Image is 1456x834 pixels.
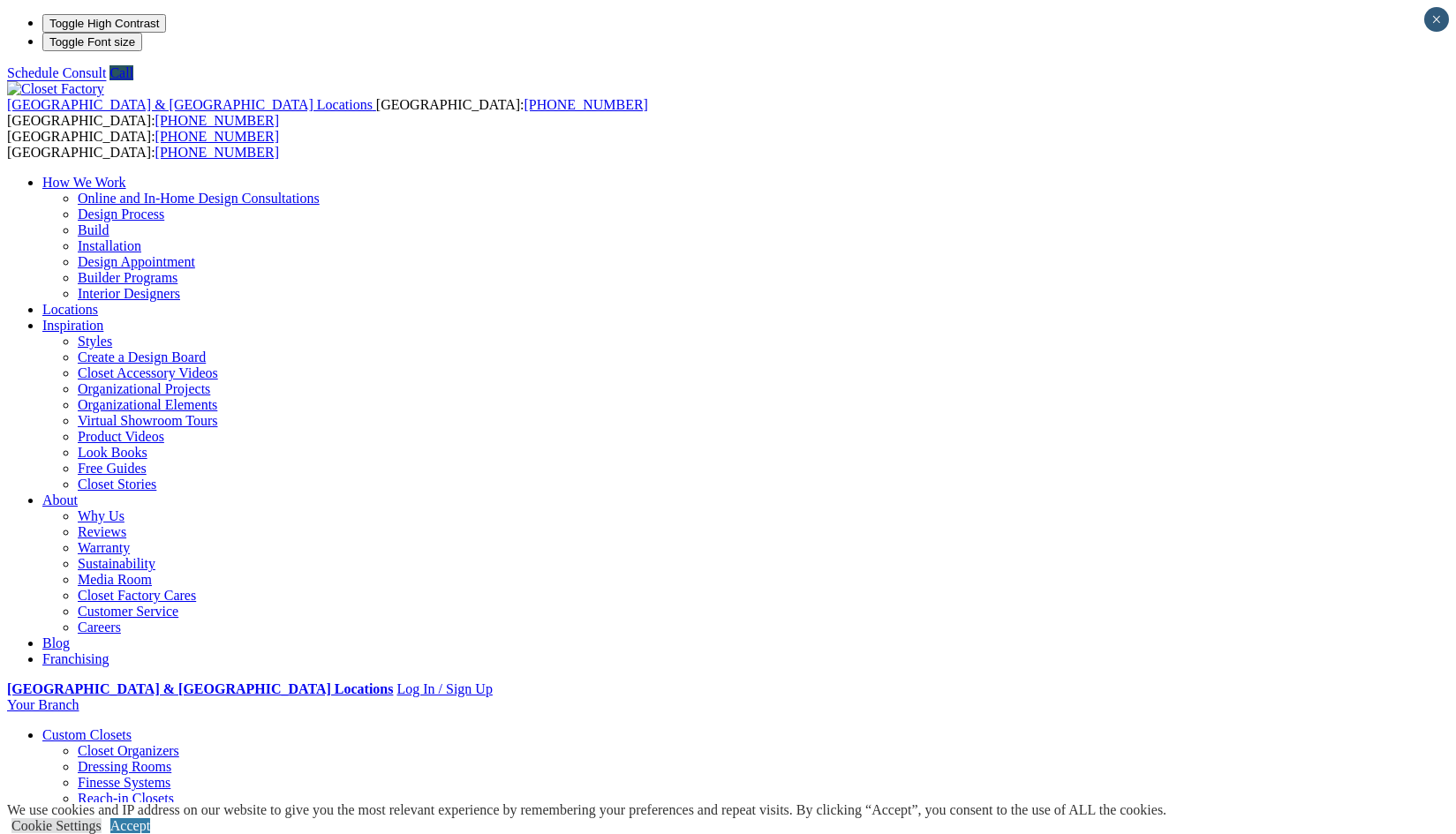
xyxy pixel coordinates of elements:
button: Toggle High Contrast [42,14,166,33]
a: Look Books [78,445,147,460]
span: [GEOGRAPHIC_DATA]: [GEOGRAPHIC_DATA]: [7,129,279,160]
a: [GEOGRAPHIC_DATA] & [GEOGRAPHIC_DATA] Locations [7,681,393,696]
a: Virtual Showroom Tours [78,413,218,428]
a: Custom Closets [42,727,132,742]
a: Your Branch [7,697,79,712]
a: Organizational Projects [78,381,210,396]
a: Media Room [78,572,152,587]
a: Cookie Settings [11,818,102,833]
a: Styles [78,334,112,349]
a: Closet Organizers [78,743,179,758]
a: About [42,492,78,507]
a: Builder Programs [78,270,177,285]
a: Product Videos [78,429,164,444]
button: Close [1424,7,1449,32]
a: Careers [78,620,121,635]
span: Toggle Font size [49,35,135,49]
a: Accept [110,818,150,833]
a: Call [109,65,133,80]
a: [GEOGRAPHIC_DATA] & [GEOGRAPHIC_DATA] Locations [7,97,376,112]
a: Sustainability [78,556,155,571]
a: Schedule Consult [7,65,106,80]
a: Closet Factory Cares [78,588,196,603]
a: Customer Service [78,604,178,619]
a: Create a Design Board [78,349,206,364]
a: Build [78,222,109,237]
a: Online and In-Home Design Consultations [78,191,320,206]
a: How We Work [42,175,126,190]
a: Free Guides [78,461,147,476]
a: Warranty [78,540,130,555]
a: Reviews [78,524,126,539]
a: Closet Stories [78,477,156,492]
a: Design Process [78,207,164,222]
a: Installation [78,238,141,253]
a: Organizational Elements [78,397,217,412]
a: [PHONE_NUMBER] [524,97,647,112]
a: Interior Designers [78,286,180,301]
button: Toggle Font size [42,33,142,51]
img: Closet Factory [7,81,104,97]
span: Toggle High Contrast [49,17,159,30]
a: Finesse Systems [78,775,170,790]
span: [GEOGRAPHIC_DATA]: [GEOGRAPHIC_DATA]: [7,97,648,128]
a: Why Us [78,508,124,523]
a: Franchising [42,651,109,666]
a: Reach-in Closets [78,791,174,806]
a: Inspiration [42,318,103,333]
span: [GEOGRAPHIC_DATA] & [GEOGRAPHIC_DATA] Locations [7,97,373,112]
a: Locations [42,302,98,317]
div: We use cookies and IP address on our website to give you the most relevant experience by remember... [7,802,1166,818]
a: Closet Accessory Videos [78,365,218,380]
a: [PHONE_NUMBER] [155,129,279,144]
a: Design Appointment [78,254,195,269]
a: Log In / Sign Up [396,681,492,696]
a: [PHONE_NUMBER] [155,113,279,128]
a: Dressing Rooms [78,759,171,774]
a: [PHONE_NUMBER] [155,145,279,160]
a: Blog [42,635,70,650]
